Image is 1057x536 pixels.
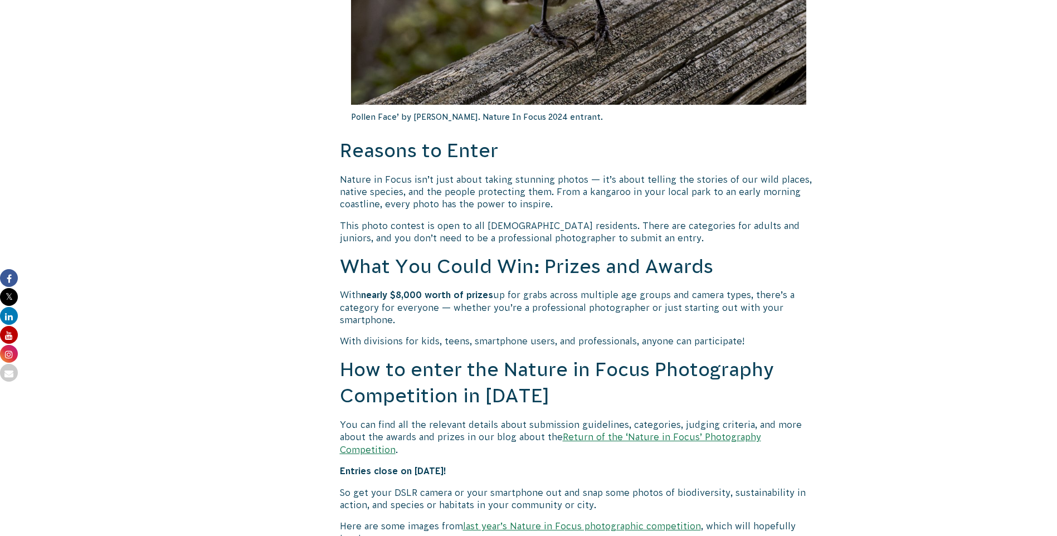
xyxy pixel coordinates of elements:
[340,357,818,410] h2: How to enter the Nature in Focus Photography Competition in [DATE]
[340,335,818,347] p: With divisions for kids, teens, smartphone users, and professionals, anyone can participate!
[340,486,818,511] p: So get your DSLR camera or your smartphone out and snap some photos of biodiversity, sustainabili...
[340,138,818,164] h2: Reasons to Enter
[340,432,761,454] a: Return of the ‘Nature in Focus’ Photography Competition
[340,173,818,211] p: Nature in Focus isn’t just about taking stunning photos — it’s about telling the stories of our w...
[340,220,818,245] p: This photo contest is open to all [DEMOGRAPHIC_DATA] residents. There are categories for adults a...
[340,254,818,280] h2: What You Could Win: Prizes and Awards
[340,466,446,476] strong: Entries close on [DATE]!
[463,521,701,531] a: last year’s Nature in Focus photographic competition
[340,289,818,326] p: With up for grabs across multiple age groups and camera types, there’s a category for everyone — ...
[361,290,493,300] strong: nearly $8,000 worth of prizes
[340,418,818,456] p: You can find all the relevant details about submission guidelines, categories, judging criteria, ...
[351,105,807,129] p: Pollen Face’ by [PERSON_NAME]. Nature In Focus 2024 entrant.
